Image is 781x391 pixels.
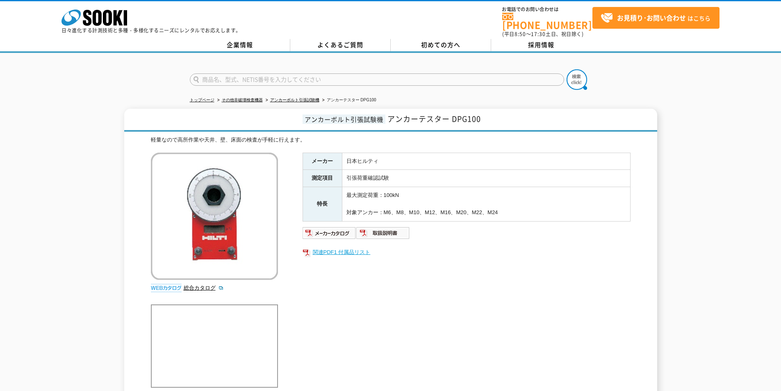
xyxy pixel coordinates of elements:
[222,98,263,102] a: その他非破壊検査機器
[290,39,391,51] a: よくあるご質問
[617,13,686,23] strong: お見積り･お問い合わせ
[592,7,720,29] a: お見積り･お問い合わせはこちら
[190,73,564,86] input: 商品名、型式、NETIS番号を入力してください
[151,284,182,292] img: webカタログ
[515,30,526,38] span: 8:50
[567,69,587,90] img: btn_search.png
[303,226,356,240] img: メーカーカタログ
[391,39,491,51] a: 初めての方へ
[342,170,630,187] td: 引張荷重確認試験
[321,96,376,105] li: アンカーテスター DPG100
[342,153,630,170] td: 日本ヒルティ
[356,226,410,240] img: 取扱説明書
[601,12,710,24] span: はこちら
[502,13,592,30] a: [PHONE_NUMBER]
[356,232,410,238] a: 取扱説明書
[151,136,631,144] div: 軽量なので高所作業や天井、壁、床面の検査が手軽に行えます。
[502,30,583,38] span: (平日 ～ 土日、祝日除く)
[184,285,224,291] a: 総合カタログ
[387,113,481,124] span: アンカーテスター DPG100
[61,28,241,33] p: 日々進化する計測技術と多種・多様化するニーズにレンタルでお応えします。
[151,153,278,280] img: アンカーテスター DPG100
[270,98,319,102] a: アンカーボルト引張試験機
[303,247,631,258] a: 関連PDF1 付属品リスト
[190,98,214,102] a: トップページ
[342,187,630,221] td: 最大測定荷重：100kN 対象アンカー：M6、M8、M10、M12、M16、M20、M22、M24
[421,40,460,49] span: 初めての方へ
[491,39,592,51] a: 採用情報
[303,153,342,170] th: メーカー
[502,7,592,12] span: お電話でのお問い合わせは
[303,170,342,187] th: 測定項目
[303,187,342,221] th: 特長
[303,232,356,238] a: メーカーカタログ
[303,114,385,124] span: アンカーボルト引張試験機
[190,39,290,51] a: 企業情報
[531,30,546,38] span: 17:30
